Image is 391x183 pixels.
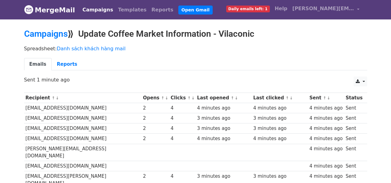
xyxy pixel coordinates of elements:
[290,96,293,100] a: ↓
[253,135,306,142] div: 4 minutes ago
[344,144,364,161] td: Sent
[286,96,289,100] a: ↑
[197,105,250,112] div: 4 minutes ago
[24,58,52,71] a: Emails
[197,115,250,122] div: 3 minutes ago
[231,96,234,100] a: ↑
[309,163,343,170] div: 4 minutes ago
[161,96,164,100] a: ↑
[224,2,272,15] a: Daily emails left: 1
[344,123,364,134] td: Sent
[171,115,194,122] div: 4
[143,135,168,142] div: 2
[24,144,142,161] td: [PERSON_NAME][EMAIL_ADDRESS][DOMAIN_NAME]
[309,115,343,122] div: 4 minutes ago
[24,77,367,83] p: Sent 1 minute ago
[253,125,306,132] div: 3 minutes ago
[24,45,367,52] p: Spreadsheet:
[143,173,168,180] div: 2
[197,125,250,132] div: 3 minutes ago
[196,93,252,103] th: Last opened
[309,135,343,142] div: 4 minutes ago
[24,103,142,113] td: [EMAIL_ADDRESS][DOMAIN_NAME]
[24,93,142,103] th: Recipient
[24,123,142,134] td: [EMAIL_ADDRESS][DOMAIN_NAME]
[143,115,168,122] div: 2
[253,105,306,112] div: 4 minutes ago
[309,173,343,180] div: 4 minutes ago
[24,5,33,14] img: MergeMail logo
[24,29,68,39] a: Campaigns
[252,93,308,103] th: Last clicked
[24,3,75,16] a: MergeMail
[253,173,306,180] div: 3 minutes ago
[143,125,168,132] div: 2
[309,125,343,132] div: 4 minutes ago
[272,2,290,15] a: Help
[344,93,364,103] th: Status
[149,4,176,16] a: Reports
[327,96,330,100] a: ↓
[52,96,55,100] a: ↑
[143,105,168,112] div: 2
[191,96,195,100] a: ↓
[169,93,195,103] th: Clicks
[24,161,142,171] td: [EMAIL_ADDRESS][DOMAIN_NAME]
[24,134,142,144] td: [EMAIL_ADDRESS][DOMAIN_NAME]
[187,96,191,100] a: ↑
[344,134,364,144] td: Sent
[24,29,367,39] h2: ⟫ Update Coffee Market Information - Vilaconic
[309,145,343,152] div: 4 minutes ago
[171,173,194,180] div: 4
[197,135,250,142] div: 4 minutes ago
[344,103,364,113] td: Sent
[116,4,149,16] a: Templates
[323,96,326,100] a: ↑
[290,2,362,17] a: [PERSON_NAME][EMAIL_ADDRESS][DOMAIN_NAME]
[171,105,194,112] div: 4
[57,46,126,52] a: Danh sách khách hàng mail
[253,115,306,122] div: 3 minutes ago
[52,58,83,71] a: Reports
[171,135,194,142] div: 4
[80,4,116,16] a: Campaigns
[24,113,142,123] td: [EMAIL_ADDRESS][DOMAIN_NAME]
[344,113,364,123] td: Sent
[344,161,364,171] td: Sent
[308,93,344,103] th: Sent
[171,125,194,132] div: 4
[235,96,238,100] a: ↓
[178,6,213,15] a: Open Gmail
[309,105,343,112] div: 4 minutes ago
[165,96,168,100] a: ↓
[56,96,59,100] a: ↓
[226,6,270,12] span: Daily emails left: 1
[197,173,250,180] div: 3 minutes ago
[292,5,354,12] span: [PERSON_NAME][EMAIL_ADDRESS][DOMAIN_NAME]
[142,93,169,103] th: Opens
